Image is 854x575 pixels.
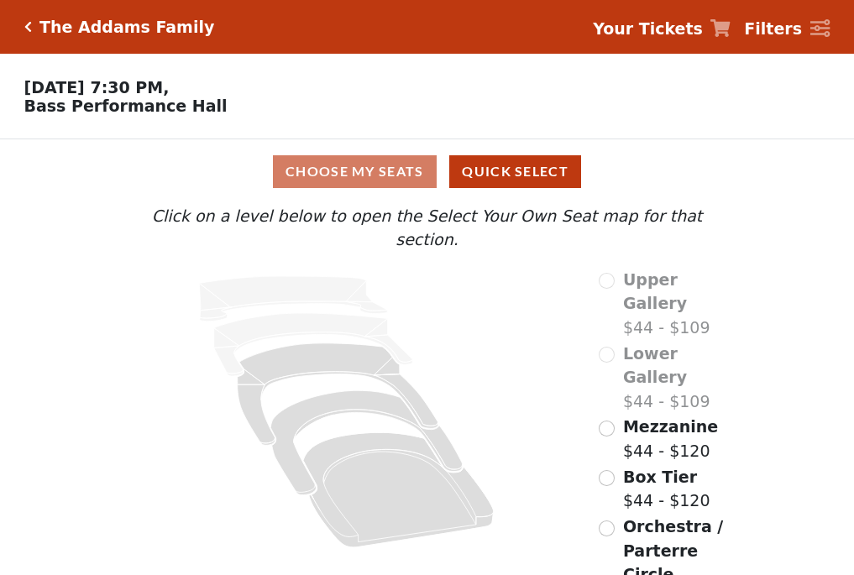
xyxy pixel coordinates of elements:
[39,18,214,37] h5: The Addams Family
[214,313,413,376] path: Lower Gallery - Seats Available: 0
[623,344,687,387] span: Lower Gallery
[623,415,718,463] label: $44 - $120
[304,432,495,547] path: Orchestra / Parterre Circle - Seats Available: 228
[593,17,731,41] a: Your Tickets
[623,342,736,414] label: $44 - $109
[449,155,581,188] button: Quick Select
[623,468,697,486] span: Box Tier
[623,417,718,436] span: Mezzanine
[200,276,388,321] path: Upper Gallery - Seats Available: 0
[24,21,32,33] a: Click here to go back to filters
[623,268,736,340] label: $44 - $109
[744,19,802,38] strong: Filters
[118,204,735,252] p: Click on a level below to open the Select Your Own Seat map for that section.
[744,17,830,41] a: Filters
[623,270,687,313] span: Upper Gallery
[623,465,710,513] label: $44 - $120
[593,19,703,38] strong: Your Tickets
